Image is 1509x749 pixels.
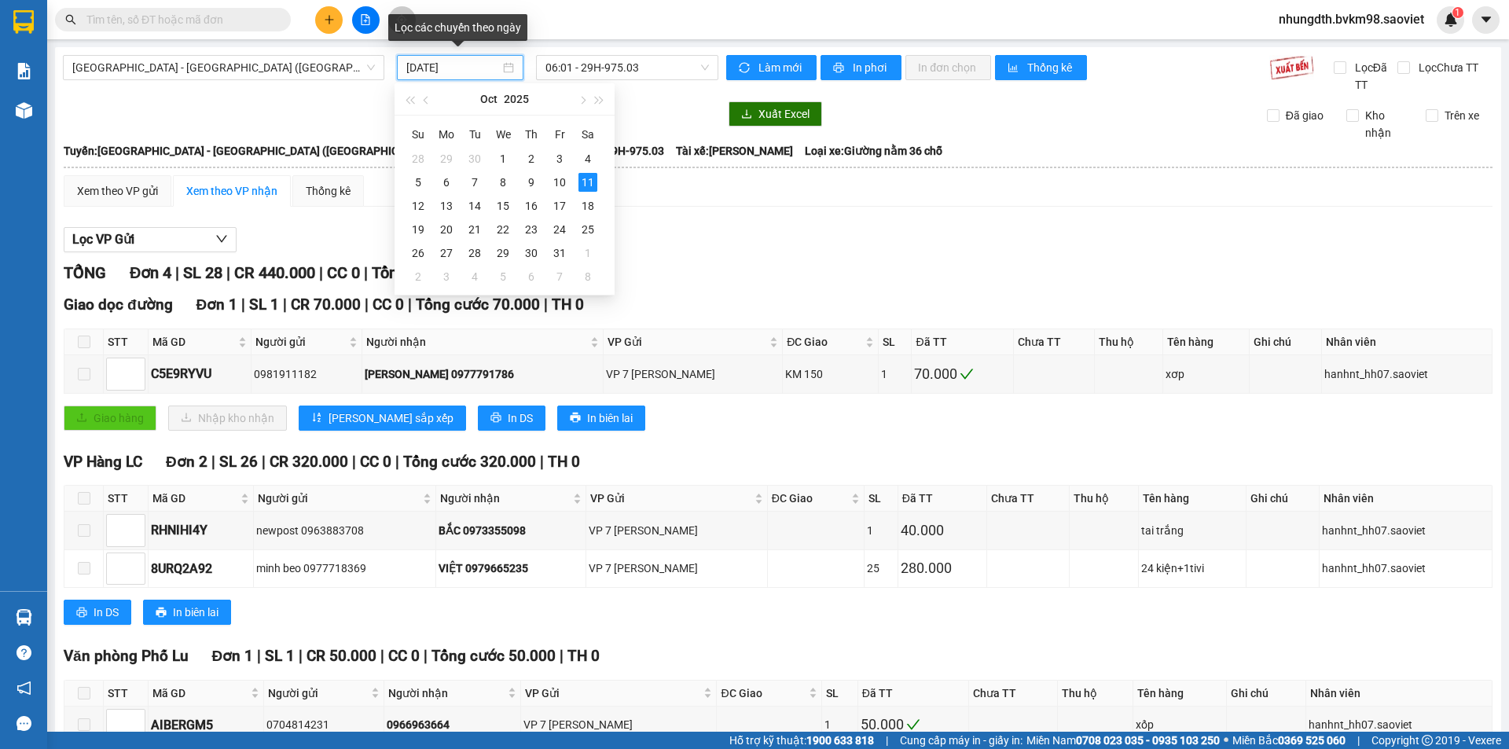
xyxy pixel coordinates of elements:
[17,681,31,696] span: notification
[1070,486,1139,512] th: Thu hộ
[437,149,456,168] div: 29
[504,83,529,115] button: 2025
[1324,365,1489,383] div: hanhnt_hh07.saoviet
[387,716,518,733] div: 0966963664
[432,218,461,241] td: 2025-10-20
[151,559,251,578] div: 8URQ2A92
[152,333,235,351] span: Mã GD
[437,173,456,192] div: 6
[1309,716,1489,733] div: hanhnt_hh07.saoviet
[409,173,428,192] div: 5
[64,145,437,157] b: Tuyến: [GEOGRAPHIC_DATA] - [GEOGRAPHIC_DATA] ([GEOGRAPHIC_DATA])
[437,220,456,239] div: 20
[196,296,238,314] span: Đơn 1
[1444,13,1458,27] img: icon-new-feature
[1452,7,1463,18] sup: 1
[64,647,189,665] span: Văn phòng Phố Lu
[739,62,752,75] span: sync
[440,490,570,507] span: Người nhận
[1232,732,1346,749] span: Miền Bắc
[388,14,527,41] div: Lọc các chuyến theo ngày
[437,196,456,215] div: 13
[403,453,536,471] span: Tổng cước 320.000
[72,229,134,249] span: Lọc VP Gửi
[266,716,382,733] div: 0704814231
[299,406,466,431] button: sort-ascending[PERSON_NAME] sắp xếp
[1322,329,1492,355] th: Nhân viên
[461,122,489,147] th: Tu
[432,122,461,147] th: Mo
[1141,522,1243,539] div: tai trắng
[545,241,574,265] td: 2025-10-31
[490,412,501,424] span: printer
[545,265,574,288] td: 2025-11-07
[168,406,287,431] button: downloadNhập kho nhận
[372,263,506,282] span: Tổng cước 440.000
[149,707,264,744] td: AIBERGM5
[249,296,279,314] span: SL 1
[676,142,793,160] span: Tài xế: [PERSON_NAME]
[578,173,597,192] div: 11
[494,149,512,168] div: 1
[151,520,251,540] div: RHNIHI4Y
[1026,732,1220,749] span: Miền Nam
[166,453,207,471] span: Đơn 2
[352,453,356,471] span: |
[1306,681,1492,707] th: Nhân viên
[522,220,541,239] div: 23
[867,560,895,577] div: 25
[523,716,714,733] div: VP 7 [PERSON_NAME]
[772,490,848,507] span: ĐC Giao
[494,220,512,239] div: 22
[587,409,633,427] span: In biên lai
[432,265,461,288] td: 2025-11-03
[439,560,583,577] div: VIỆT 0979665235
[268,685,369,702] span: Người gửi
[525,685,700,702] span: VP Gửi
[64,227,237,252] button: Lọc VP Gửi
[545,194,574,218] td: 2025-10-17
[1472,6,1500,34] button: caret-down
[307,647,376,665] span: CR 50.000
[521,707,717,744] td: VP 7 Phạm Văn Đồng
[548,453,580,471] span: TH 0
[461,147,489,171] td: 2025-09-30
[365,365,601,383] div: [PERSON_NAME] 0977791786
[806,734,874,747] strong: 1900 633 818
[409,196,428,215] div: 12
[1455,7,1460,18] span: 1
[13,10,34,34] img: logo-vxr
[1280,107,1330,124] span: Đã giao
[17,645,31,660] span: question-circle
[465,220,484,239] div: 21
[76,607,87,619] span: printer
[1076,734,1220,747] strong: 0708 023 035 - 0935 103 250
[65,14,76,25] span: search
[517,171,545,194] td: 2025-10-09
[822,681,858,707] th: SL
[130,263,171,282] span: Đơn 4
[432,147,461,171] td: 2025-09-29
[865,486,898,512] th: SL
[1438,107,1485,124] span: Trên xe
[729,101,822,127] button: downloadXuất Excel
[306,182,351,200] div: Thống kê
[914,363,1011,385] div: 70.000
[494,244,512,263] div: 29
[578,267,597,286] div: 8
[741,108,752,121] span: download
[545,147,574,171] td: 2025-10-03
[480,83,497,115] button: Oct
[1322,522,1489,539] div: hanhnt_hh07.saoviet
[299,647,303,665] span: |
[522,173,541,192] div: 9
[604,355,783,393] td: VP 7 Phạm Văn Đồng
[432,171,461,194] td: 2025-10-06
[586,550,767,588] td: VP 7 Phạm Văn Đồng
[17,716,31,731] span: message
[861,714,967,736] div: 50.000
[1133,681,1227,707] th: Tên hàng
[156,607,167,619] span: printer
[575,142,664,160] span: Số xe: 29H-975.03
[388,647,420,665] span: CC 0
